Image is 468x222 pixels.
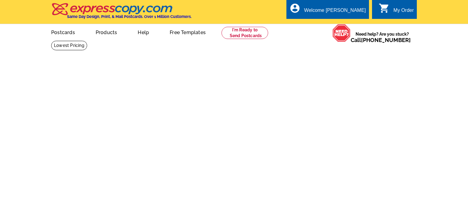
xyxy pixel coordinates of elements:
a: Help [128,25,159,39]
a: [PHONE_NUMBER] [361,37,411,43]
a: Same Day Design, Print, & Mail Postcards. Over 1 Million Customers. [51,7,192,19]
a: shopping_cart My Order [379,7,414,14]
span: Call [351,37,411,43]
span: Need help? Are you stuck? [351,31,414,43]
img: help [332,24,351,42]
div: Welcome [PERSON_NAME] [304,8,366,16]
div: My Order [393,8,414,16]
a: Postcards [41,25,85,39]
i: account_circle [289,3,300,14]
a: Free Templates [160,25,215,39]
a: Products [86,25,127,39]
h4: Same Day Design, Print, & Mail Postcards. Over 1 Million Customers. [67,14,192,19]
i: shopping_cart [379,3,390,14]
